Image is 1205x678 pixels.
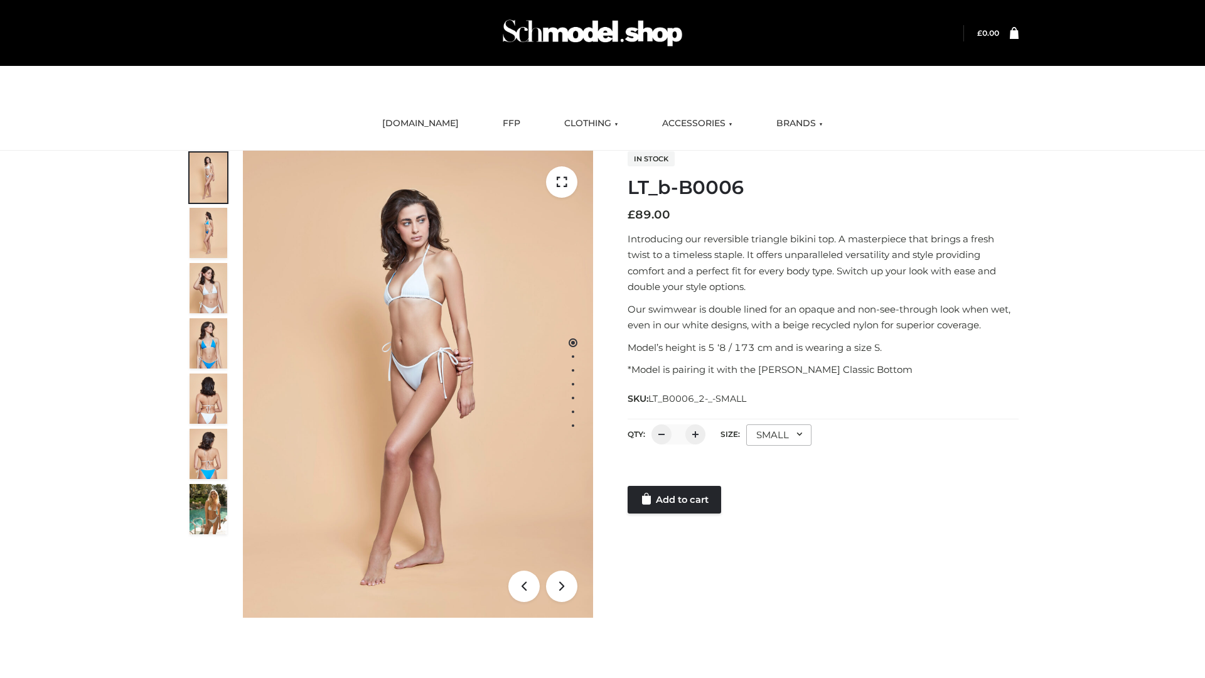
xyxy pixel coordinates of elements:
[243,151,593,618] img: ArielClassicBikiniTop_CloudNine_AzureSky_OW114ECO_1
[746,424,811,446] div: SMALL
[977,28,982,38] span: £
[190,484,227,534] img: Arieltop_CloudNine_AzureSky2.jpg
[493,110,530,137] a: FFP
[648,393,746,404] span: LT_B0006_2-_-SMALL
[555,110,628,137] a: CLOTHING
[190,263,227,313] img: ArielClassicBikiniTop_CloudNine_AzureSky_OW114ECO_3-scaled.jpg
[628,231,1019,295] p: Introducing our reversible triangle bikini top. A masterpiece that brings a fresh twist to a time...
[977,28,999,38] bdi: 0.00
[190,374,227,424] img: ArielClassicBikiniTop_CloudNine_AzureSky_OW114ECO_7-scaled.jpg
[628,301,1019,333] p: Our swimwear is double lined for an opaque and non-see-through look when wet, even in our white d...
[628,486,721,514] a: Add to cart
[720,429,740,439] label: Size:
[628,362,1019,378] p: *Model is pairing it with the [PERSON_NAME] Classic Bottom
[373,110,468,137] a: [DOMAIN_NAME]
[628,208,670,222] bdi: 89.00
[190,318,227,369] img: ArielClassicBikiniTop_CloudNine_AzureSky_OW114ECO_4-scaled.jpg
[498,8,687,58] img: Schmodel Admin 964
[628,208,635,222] span: £
[190,208,227,258] img: ArielClassicBikiniTop_CloudNine_AzureSky_OW114ECO_2-scaled.jpg
[977,28,999,38] a: £0.00
[628,340,1019,356] p: Model’s height is 5 ‘8 / 173 cm and is wearing a size S.
[767,110,832,137] a: BRANDS
[628,151,675,166] span: In stock
[653,110,742,137] a: ACCESSORIES
[628,176,1019,199] h1: LT_b-B0006
[628,429,645,439] label: QTY:
[190,429,227,479] img: ArielClassicBikiniTop_CloudNine_AzureSky_OW114ECO_8-scaled.jpg
[628,391,747,406] span: SKU:
[190,153,227,203] img: ArielClassicBikiniTop_CloudNine_AzureSky_OW114ECO_1-scaled.jpg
